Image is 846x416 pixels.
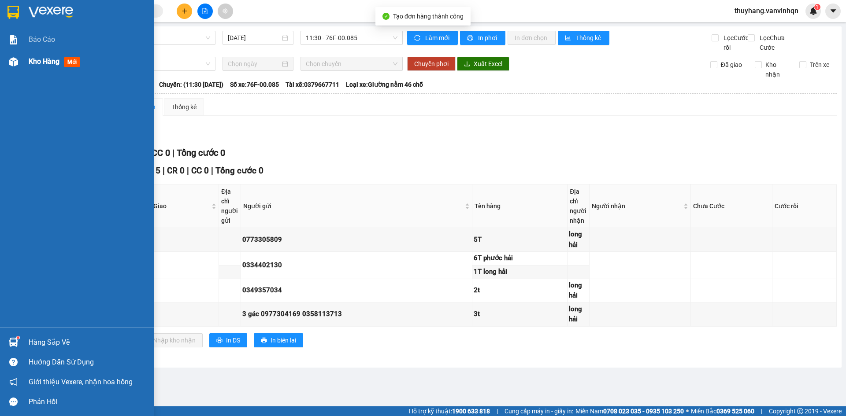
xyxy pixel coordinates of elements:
[508,31,556,45] button: In đơn chọn
[187,166,189,176] span: |
[691,406,754,416] span: Miền Bắc
[242,309,471,320] div: 3 gác 0977304169 0358113713
[9,57,18,66] img: warehouse-icon
[172,147,174,158] span: |
[717,60,746,70] span: Đã giao
[686,409,689,413] span: ⚪️
[407,31,458,45] button: syncLàm mới
[756,33,801,52] span: Lọc Chưa Cước
[242,285,471,296] div: 0349357034
[575,406,684,416] span: Miền Nam
[691,184,772,228] th: Chưa Cước
[806,60,833,70] span: Trên xe
[286,80,339,89] span: Tài xế: 0379667711
[478,33,498,43] span: In phơi
[346,80,423,89] span: Loại xe: Giường nằm 46 chỗ
[9,398,18,406] span: message
[565,35,572,42] span: bar-chart
[163,166,165,176] span: |
[452,408,490,415] strong: 1900 633 818
[9,35,18,44] img: solution-icon
[230,80,279,89] span: Số xe: 76F-00.085
[29,34,55,45] span: Báo cáo
[243,201,463,211] span: Người gửi
[460,31,505,45] button: printerIn phơi
[457,57,509,71] button: downloadXuất Excel
[29,57,59,66] span: Kho hàng
[467,35,475,42] span: printer
[167,166,185,176] span: CR 0
[254,333,303,347] button: printerIn biên lai
[226,335,240,345] span: In DS
[29,395,148,409] div: Phản hồi
[762,60,793,79] span: Kho nhận
[177,147,225,158] span: Tổng cước 0
[136,333,203,347] button: downloadNhập kho nhận
[202,8,208,14] span: file-add
[9,338,18,347] img: warehouse-icon
[209,333,247,347] button: printerIn DS
[261,337,267,344] span: printer
[29,356,148,369] div: Hướng dẫn sử dụng
[64,57,80,67] span: mới
[570,187,587,225] div: Địa chỉ người nhận
[393,13,464,20] span: Tạo đơn hàng thành công
[497,406,498,416] span: |
[182,8,188,14] span: plus
[159,80,223,89] span: Chuyến: (11:30 [DATE])
[409,406,490,416] span: Hỗ trợ kỹ thuật:
[242,235,471,245] div: 0773305809
[569,304,588,325] div: long hải
[191,166,209,176] span: CC 0
[222,8,228,14] span: aim
[152,147,170,158] span: CC 0
[576,33,602,43] span: Thống kê
[17,336,19,339] sup: 1
[809,7,817,15] img: icon-new-feature
[727,5,805,16] span: thuyhang.vanvinhqn
[306,57,397,70] span: Chọn chuyến
[407,57,456,71] button: Chuyển phơi
[505,406,573,416] span: Cung cấp máy in - giấy in:
[720,33,750,52] span: Lọc Cước rồi
[216,337,223,344] span: printer
[558,31,609,45] button: bar-chartThống kê
[569,280,588,301] div: long hải
[474,235,566,245] div: 5T
[592,201,682,211] span: Người nhận
[474,267,566,277] div: 1T long hải
[171,102,197,112] div: Thống kê
[197,4,213,19] button: file-add
[228,33,280,43] input: 13/10/2025
[825,4,841,19] button: caret-down
[474,253,566,264] div: 6T phước hải
[474,59,502,69] span: Xuất Excel
[772,184,837,228] th: Cước rồi
[242,260,471,271] div: 0334402130
[144,166,160,176] span: SL 5
[474,285,566,296] div: 2t
[474,309,566,320] div: 3t
[211,166,213,176] span: |
[425,33,451,43] span: Làm mới
[414,35,422,42] span: sync
[7,6,19,19] img: logo-vxr
[9,358,18,366] span: question-circle
[797,408,803,414] span: copyright
[29,336,148,349] div: Hàng sắp về
[382,13,390,20] span: check-circle
[829,7,837,15] span: caret-down
[228,59,280,69] input: Chọn ngày
[569,229,588,250] div: long hải
[464,61,470,68] span: download
[215,166,263,176] span: Tổng cước 0
[814,4,820,10] sup: 1
[472,184,568,228] th: Tên hàng
[306,31,397,44] span: 11:30 - 76F-00.085
[761,406,762,416] span: |
[9,378,18,386] span: notification
[221,187,238,225] div: Địa chỉ người gửi
[29,376,133,387] span: Giới thiệu Vexere, nhận hoa hồng
[603,408,684,415] strong: 0708 023 035 - 0935 103 250
[716,408,754,415] strong: 0369 525 060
